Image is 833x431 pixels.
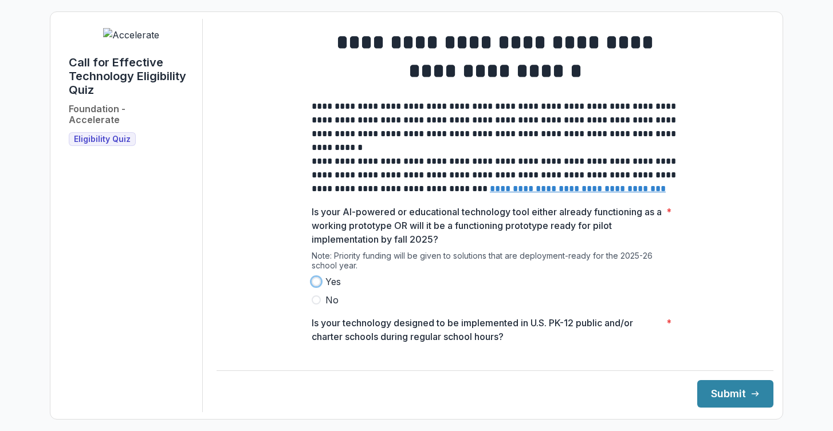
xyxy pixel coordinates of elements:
[69,104,125,125] h2: Foundation - Accelerate
[103,28,159,42] img: Accelerate
[325,293,339,307] span: No
[312,205,662,246] p: Is your AI-powered or educational technology tool either already functioning as a working prototy...
[69,56,193,97] h1: Call for Effective Technology Eligibility Quiz
[312,251,678,275] div: Note: Priority funding will be given to solutions that are deployment-ready for the 2025-26 schoo...
[312,316,662,343] p: Is your technology designed to be implemented in U.S. PK-12 public and/or charter schools during ...
[74,135,131,144] span: Eligibility Quiz
[325,275,341,288] span: Yes
[697,380,773,408] button: Submit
